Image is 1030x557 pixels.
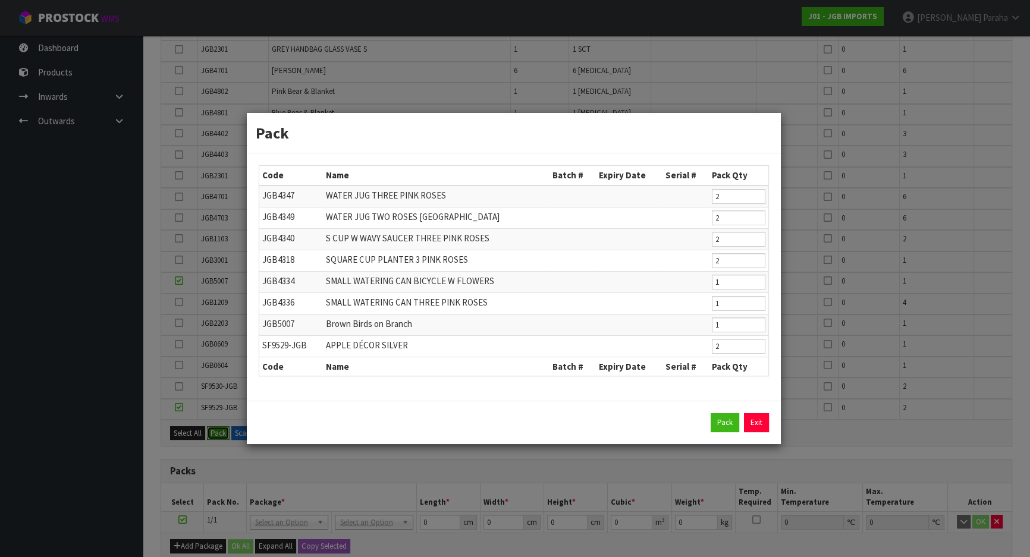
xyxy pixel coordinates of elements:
[596,357,662,376] th: Expiry Date
[711,413,739,432] button: Pack
[262,211,294,222] span: JGB4349
[326,211,500,222] span: WATER JUG TWO ROSES [GEOGRAPHIC_DATA]
[326,254,468,265] span: SQUARE CUP PLANTER 3 PINK ROSES
[549,166,596,185] th: Batch #
[326,232,489,244] span: S CUP W WAVY SAUCER THREE PINK ROSES
[709,166,768,185] th: Pack Qty
[262,254,294,265] span: JGB4318
[259,166,323,185] th: Code
[256,122,772,144] h3: Pack
[326,190,446,201] span: WATER JUG THREE PINK ROSES
[262,275,294,287] span: JGB4334
[262,339,307,351] span: SF9529-JGB
[259,357,323,376] th: Code
[262,190,294,201] span: JGB4347
[326,318,412,329] span: Brown Birds on Branch
[262,297,294,308] span: JGB4336
[262,318,294,329] span: JGB5007
[326,275,494,287] span: SMALL WATERING CAN BICYCLE W FLOWERS
[709,357,768,376] th: Pack Qty
[744,413,769,432] a: Exit
[326,339,408,351] span: APPLE DÉCOR SILVER
[662,166,709,185] th: Serial #
[262,232,294,244] span: JGB4340
[549,357,596,376] th: Batch #
[662,357,709,376] th: Serial #
[323,166,549,185] th: Name
[326,297,488,308] span: SMALL WATERING CAN THREE PINK ROSES
[596,166,662,185] th: Expiry Date
[323,357,549,376] th: Name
